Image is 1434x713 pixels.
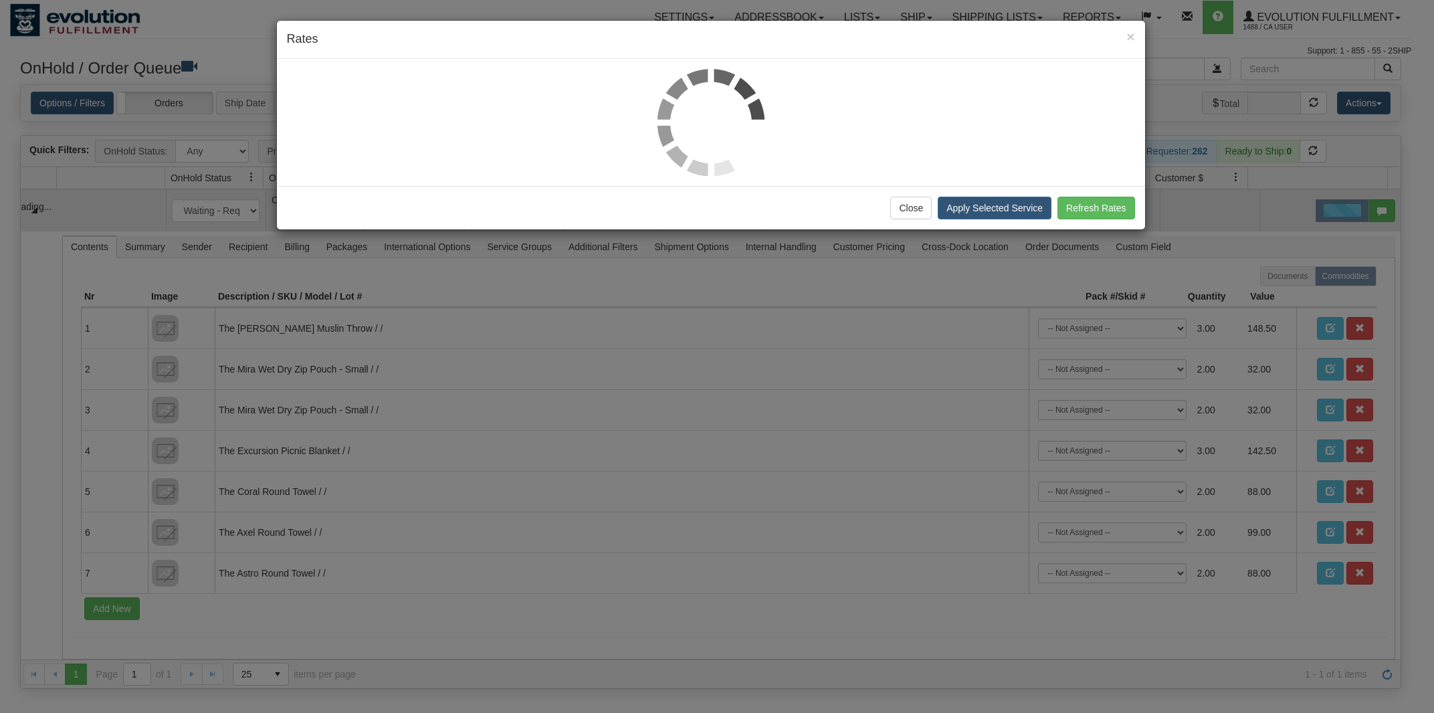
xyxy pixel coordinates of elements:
[1126,29,1134,44] span: ×
[1057,197,1134,219] button: Refresh Rates
[890,197,932,219] button: Close
[657,69,764,176] img: loader.gif
[938,197,1051,219] button: Apply Selected Service
[287,31,1135,48] h4: Rates
[1126,29,1134,43] button: Close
